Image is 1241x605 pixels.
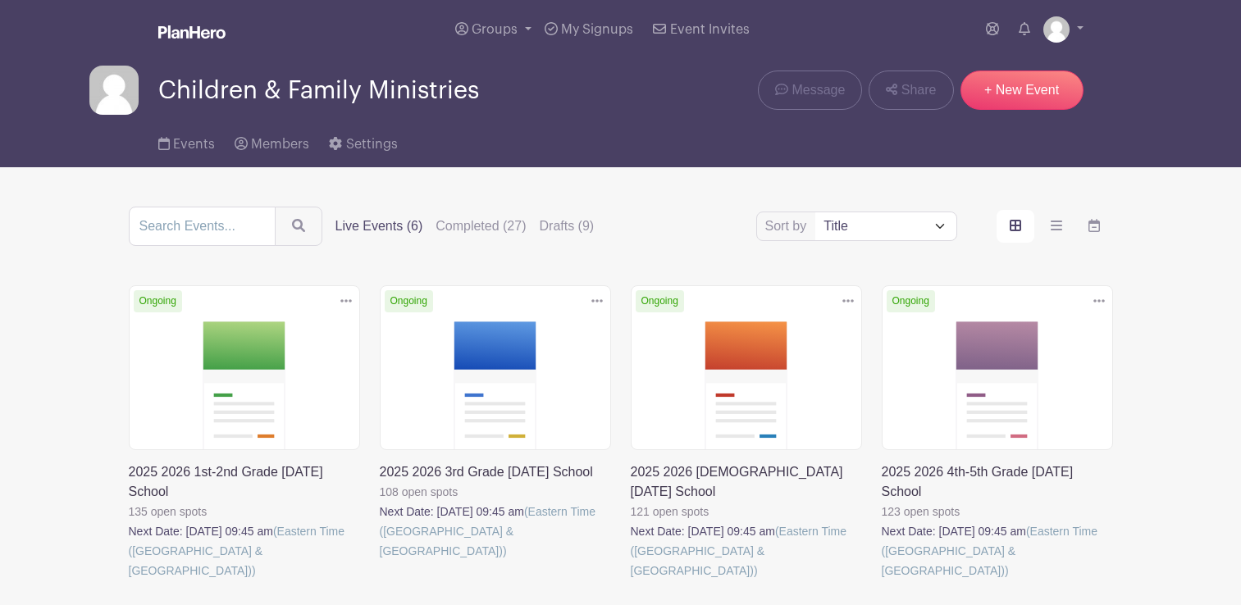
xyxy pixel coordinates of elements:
label: Drafts (9) [540,216,595,236]
a: Events [158,115,215,167]
span: Message [792,80,845,100]
label: Live Events (6) [335,216,423,236]
input: Search Events... [129,207,276,246]
a: Members [235,115,309,167]
label: Sort by [765,216,812,236]
a: + New Event [960,71,1084,110]
img: default-ce2991bfa6775e67f084385cd625a349d9dcbb7a52a09fb2fda1e96e2d18dcdb.png [1043,16,1070,43]
span: Settings [346,138,398,151]
span: Groups [472,23,518,36]
a: Share [869,71,953,110]
a: Settings [329,115,397,167]
span: Members [251,138,309,151]
div: order and view [997,210,1113,243]
label: Completed (27) [436,216,526,236]
a: Message [758,71,862,110]
img: logo_white-6c42ec7e38ccf1d336a20a19083b03d10ae64f83f12c07503d8b9e83406b4c7d.svg [158,25,226,39]
span: Children & Family Ministries [158,77,479,104]
img: default-ce2991bfa6775e67f084385cd625a349d9dcbb7a52a09fb2fda1e96e2d18dcdb.png [89,66,139,115]
span: Events [173,138,215,151]
span: Event Invites [670,23,750,36]
div: filters [335,216,595,236]
span: My Signups [561,23,633,36]
span: Share [901,80,937,100]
